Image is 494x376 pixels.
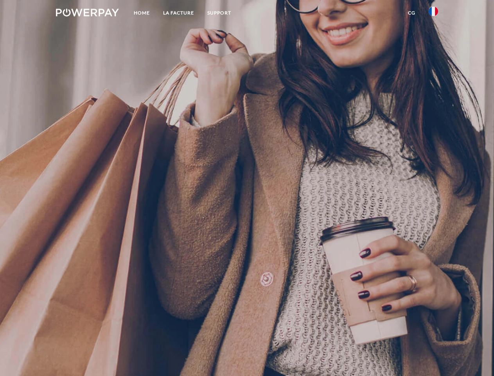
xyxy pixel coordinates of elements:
[201,6,238,20] a: Support
[429,7,438,16] img: fr
[156,6,201,20] a: LA FACTURE
[127,6,156,20] a: Home
[56,9,119,16] img: logo-powerpay-white.svg
[401,6,422,20] a: CG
